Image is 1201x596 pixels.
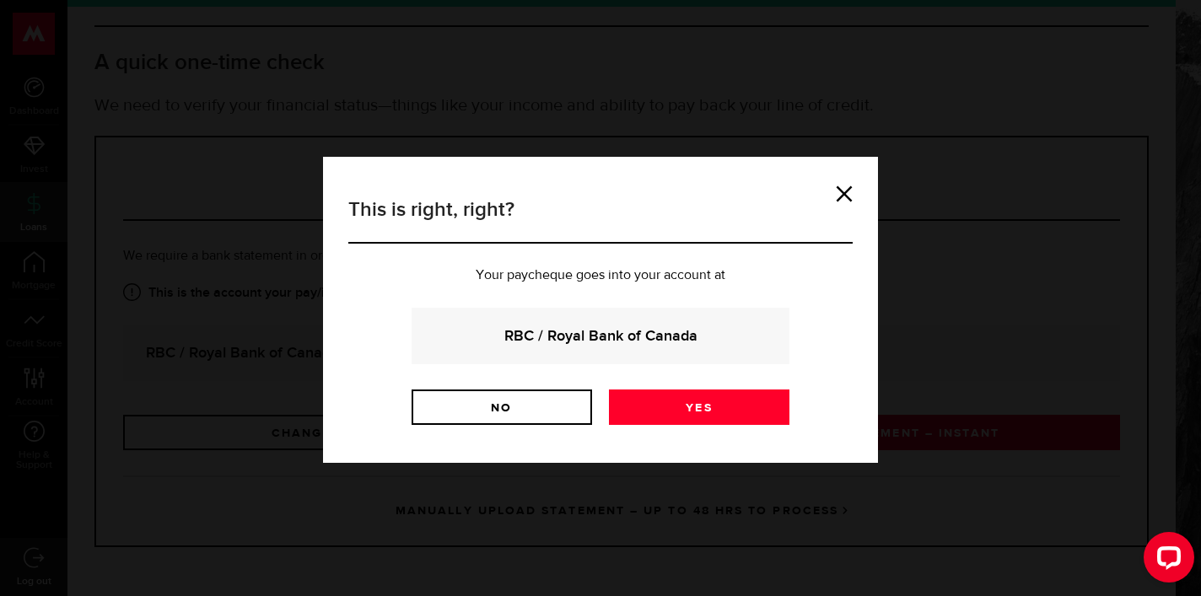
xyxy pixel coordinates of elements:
a: Yes [609,389,789,425]
h3: This is right, right? [348,195,853,244]
strong: RBC / Royal Bank of Canada [434,325,767,347]
p: Your paycheque goes into your account at [348,269,853,282]
a: No [412,389,592,425]
iframe: LiveChat chat widget [1130,525,1201,596]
